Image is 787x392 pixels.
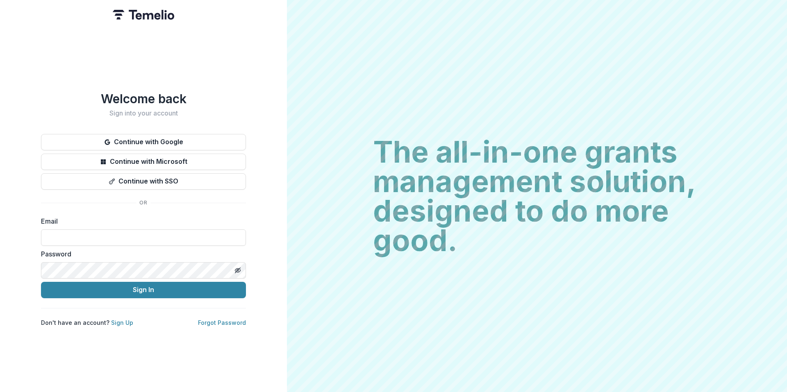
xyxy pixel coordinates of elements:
button: Toggle password visibility [231,264,244,277]
h2: Sign into your account [41,109,246,117]
img: Temelio [113,10,174,20]
label: Password [41,249,241,259]
button: Continue with Google [41,134,246,150]
button: Continue with Microsoft [41,154,246,170]
p: Don't have an account? [41,318,133,327]
h1: Welcome back [41,91,246,106]
a: Forgot Password [198,319,246,326]
button: Sign In [41,282,246,298]
label: Email [41,216,241,226]
a: Sign Up [111,319,133,326]
button: Continue with SSO [41,173,246,190]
